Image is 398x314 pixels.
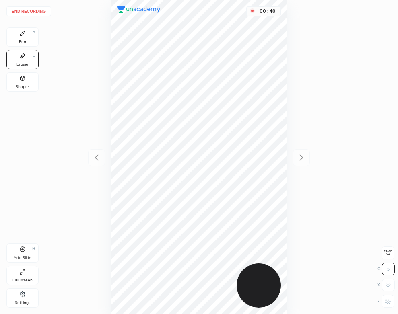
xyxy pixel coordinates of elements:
[16,62,29,66] div: Eraser
[33,31,35,35] div: P
[12,278,33,282] div: Full screen
[377,263,395,275] div: C
[6,6,51,16] button: End recording
[382,250,394,256] span: Erase all
[117,6,161,13] img: logo.38c385cc.svg
[258,8,277,14] div: 00 : 40
[377,279,395,291] div: X
[19,40,26,44] div: Pen
[33,76,35,80] div: L
[16,85,29,89] div: Shapes
[377,295,394,308] div: Z
[33,53,35,57] div: E
[33,269,35,273] div: F
[14,256,31,260] div: Add Slide
[32,247,35,251] div: H
[15,301,30,305] div: Settings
